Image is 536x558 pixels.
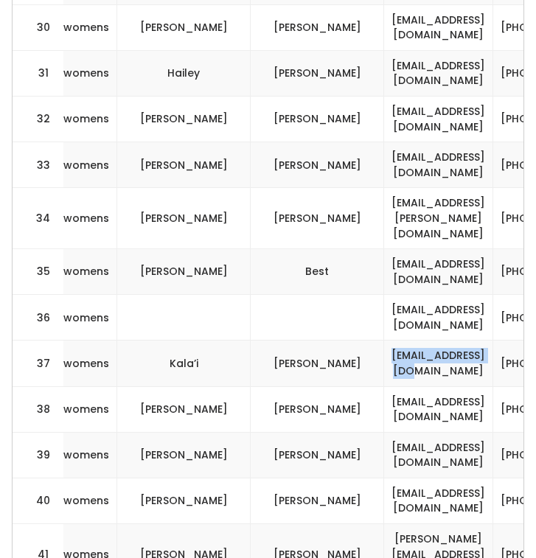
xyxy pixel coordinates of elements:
td: [EMAIL_ADDRESS][DOMAIN_NAME] [384,50,493,96]
td: 32 [13,97,64,142]
td: [PERSON_NAME] [251,188,384,249]
td: [PERSON_NAME] [117,4,251,50]
td: Hailey [117,50,251,96]
td: [PERSON_NAME] [117,97,251,142]
td: [PERSON_NAME] [117,432,251,478]
td: womens [56,295,117,341]
td: womens [56,249,117,295]
td: womens [56,386,117,432]
td: [EMAIL_ADDRESS][DOMAIN_NAME] [384,249,493,295]
td: [PERSON_NAME] [117,478,251,523]
td: [PERSON_NAME] [251,432,384,478]
td: [EMAIL_ADDRESS][DOMAIN_NAME] [384,432,493,478]
td: [PERSON_NAME] [251,386,384,432]
td: [EMAIL_ADDRESS][DOMAIN_NAME] [384,142,493,188]
td: womens [56,4,117,50]
td: [PERSON_NAME] [117,188,251,249]
td: 40 [13,478,64,523]
td: womens [56,188,117,249]
td: 30 [13,4,64,50]
td: womens [56,97,117,142]
td: 36 [13,295,64,341]
td: [PERSON_NAME] [117,142,251,188]
td: 35 [13,249,64,295]
td: 38 [13,386,64,432]
td: [EMAIL_ADDRESS][PERSON_NAME][DOMAIN_NAME] [384,188,493,249]
td: [PERSON_NAME] [251,478,384,523]
td: [EMAIL_ADDRESS][DOMAIN_NAME] [384,341,493,386]
td: [EMAIL_ADDRESS][DOMAIN_NAME] [384,97,493,142]
td: womens [56,432,117,478]
td: 37 [13,341,64,386]
td: 39 [13,432,64,478]
td: 33 [13,142,64,188]
td: [EMAIL_ADDRESS][DOMAIN_NAME] [384,386,493,432]
td: [PERSON_NAME] [251,142,384,188]
td: [PERSON_NAME] [117,386,251,432]
td: womens [56,341,117,386]
td: [EMAIL_ADDRESS][DOMAIN_NAME] [384,4,493,50]
td: [EMAIL_ADDRESS][DOMAIN_NAME] [384,295,493,341]
td: 34 [13,188,64,249]
td: [PERSON_NAME] [251,50,384,96]
td: [EMAIL_ADDRESS][DOMAIN_NAME] [384,478,493,523]
td: womens [56,50,117,96]
td: Kala’i [117,341,251,386]
td: [PERSON_NAME] [251,4,384,50]
td: [PERSON_NAME] [251,97,384,142]
td: Best [251,249,384,295]
td: [PERSON_NAME] [117,249,251,295]
td: womens [56,142,117,188]
td: womens [56,478,117,523]
td: [PERSON_NAME] [251,341,384,386]
td: 31 [13,50,64,96]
